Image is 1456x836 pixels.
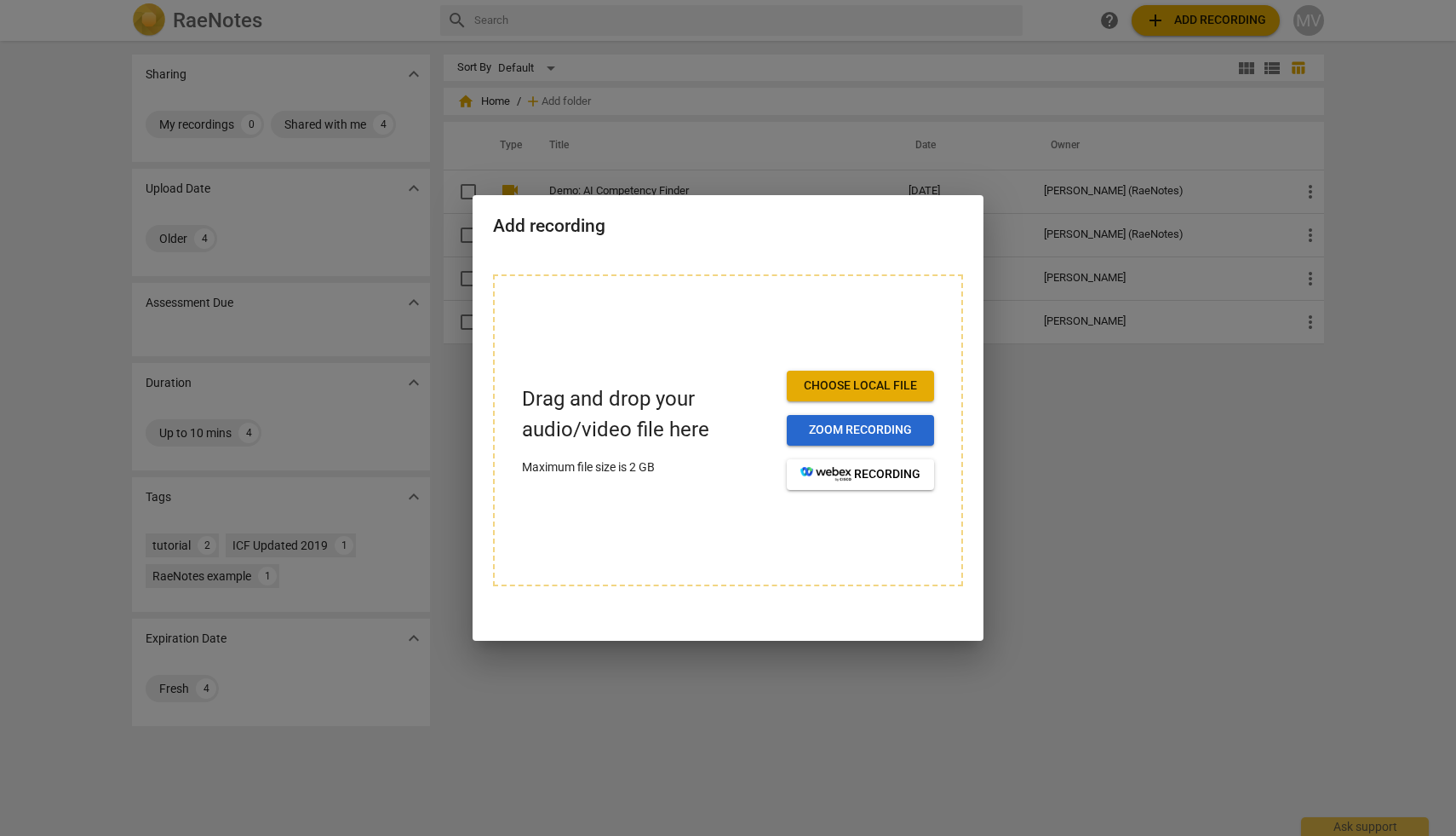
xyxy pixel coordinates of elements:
[800,466,920,483] span: recording
[787,415,934,446] button: Zoom recording
[522,458,773,476] p: Maximum file size is 2 GB
[787,459,934,490] button: recording
[493,216,963,237] h2: Add recording
[787,371,934,401] button: Choose local file
[800,422,920,439] span: Zoom recording
[800,378,920,395] span: Choose local file
[522,384,773,444] p: Drag and drop your audio/video file here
